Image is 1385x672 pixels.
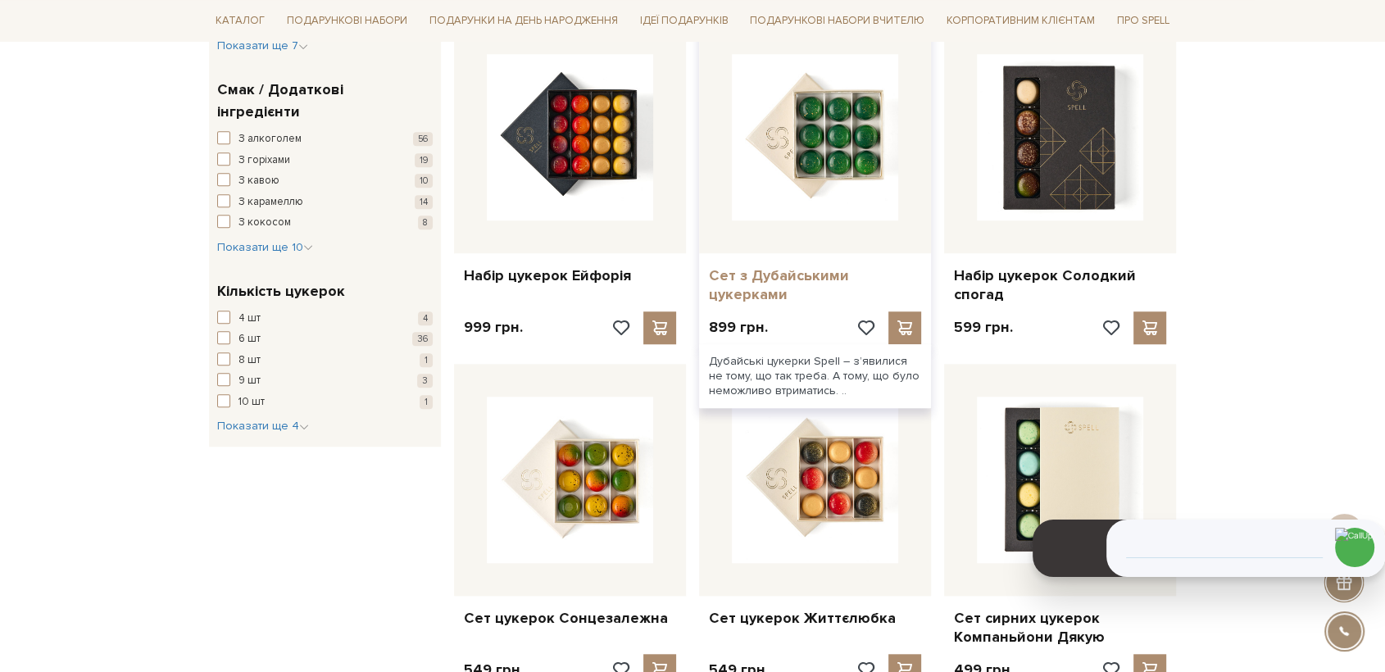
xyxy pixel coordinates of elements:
[238,373,261,389] span: 9 шт
[217,311,433,327] button: 4 шт 4
[415,195,433,209] span: 14
[709,318,768,337] p: 899 грн.
[217,331,433,347] button: 6 шт 36
[217,131,433,148] button: З алкоголем 56
[418,311,433,325] span: 4
[238,173,279,189] span: З кавою
[217,215,433,231] button: З кокосом 8
[423,8,624,34] a: Подарунки на День народження
[217,418,309,434] button: Показати ще 4
[238,215,291,231] span: З кокосом
[217,280,345,302] span: Кількість цукерок
[217,373,433,389] button: 9 шт 3
[217,173,433,189] button: З кавою 10
[238,194,303,211] span: З карамеллю
[464,266,676,285] a: Набір цукерок Ейфорія
[1110,8,1176,34] a: Про Spell
[415,174,433,188] span: 10
[217,79,429,123] span: Смак / Додаткові інгредієнти
[954,266,1166,305] a: Набір цукерок Солодкий спогад
[709,266,921,305] a: Сет з Дубайськими цукерками
[238,131,302,148] span: З алкоголем
[217,239,313,256] button: Показати ще 10
[217,39,308,52] span: Показати ще 7
[217,352,433,369] button: 8 шт 1
[954,318,1013,337] p: 599 грн.
[743,7,931,34] a: Подарункові набори Вчителю
[464,318,523,337] p: 999 грн.
[280,8,414,34] a: Подарункові набори
[418,216,433,229] span: 8
[238,152,290,169] span: З горіхами
[238,331,261,347] span: 6 шт
[415,153,433,167] span: 19
[217,152,433,169] button: З горіхами 19
[412,332,433,346] span: 36
[238,352,261,369] span: 8 шт
[420,395,433,409] span: 1
[217,38,308,54] button: Показати ще 7
[417,374,433,388] span: 3
[217,240,313,254] span: Показати ще 10
[464,609,676,628] a: Сет цукерок Сонцезалежна
[699,344,931,409] div: Дубайські цукерки Spell – з’явилися не тому, що так треба. А тому, що було неможливо втриматись. ..
[217,419,309,433] span: Показати ще 4
[238,394,265,411] span: 10 шт
[209,8,271,34] a: Каталог
[954,609,1166,647] a: Сет сирних цукерок Компаньйони Дякую
[238,311,261,327] span: 4 шт
[940,8,1101,34] a: Корпоративним клієнтам
[420,353,433,367] span: 1
[217,394,433,411] button: 10 шт 1
[709,609,921,628] a: Сет цукерок Життєлюбка
[633,8,734,34] a: Ідеї подарунків
[413,132,433,146] span: 56
[217,194,433,211] button: З карамеллю 14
